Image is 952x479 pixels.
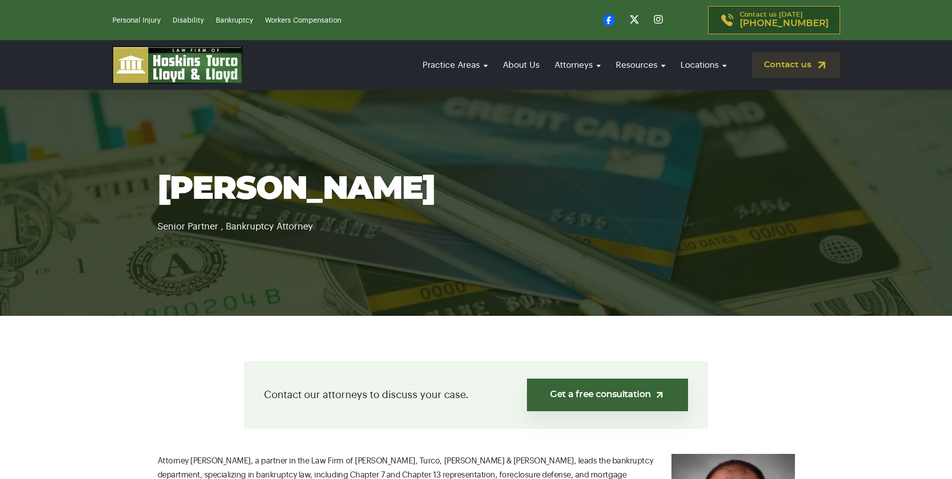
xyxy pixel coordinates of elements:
[158,172,795,207] h1: [PERSON_NAME]
[498,51,545,79] a: About Us
[418,51,493,79] a: Practice Areas
[244,361,708,429] div: Contact our attorneys to discuss your case.
[675,51,732,79] a: Locations
[708,6,840,34] a: Contact us [DATE][PHONE_NUMBER]
[112,17,161,24] a: Personal Injury
[112,46,243,84] img: logo
[158,207,795,234] p: Senior Partner , Bankruptcy Attorney
[216,17,253,24] a: Bankruptcy
[740,12,829,29] p: Contact us [DATE]
[752,52,840,78] a: Contact us
[654,390,665,400] img: arrow-up-right-light.svg
[740,19,829,29] span: [PHONE_NUMBER]
[265,17,341,24] a: Workers Compensation
[550,51,606,79] a: Attorneys
[527,379,688,411] a: Get a free consultation
[611,51,670,79] a: Resources
[173,17,204,24] a: Disability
